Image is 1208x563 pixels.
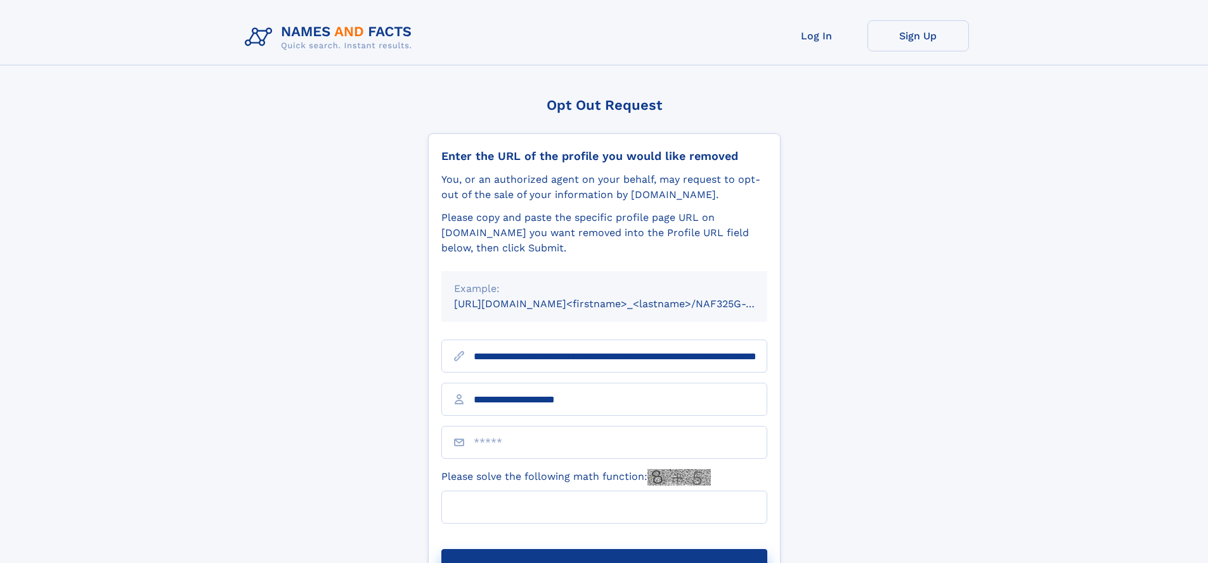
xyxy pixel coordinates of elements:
[441,149,767,163] div: Enter the URL of the profile you would like removed
[766,20,867,51] a: Log In
[441,210,767,256] div: Please copy and paste the specific profile page URL on [DOMAIN_NAME] you want removed into the Pr...
[454,298,791,310] small: [URL][DOMAIN_NAME]<firstname>_<lastname>/NAF325G-xxxxxxxx
[428,97,781,113] div: Opt Out Request
[240,20,422,55] img: Logo Names and Facts
[441,469,711,486] label: Please solve the following math function:
[454,281,755,296] div: Example:
[867,20,969,51] a: Sign Up
[441,172,767,202] div: You, or an authorized agent on your behalf, may request to opt-out of the sale of your informatio...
